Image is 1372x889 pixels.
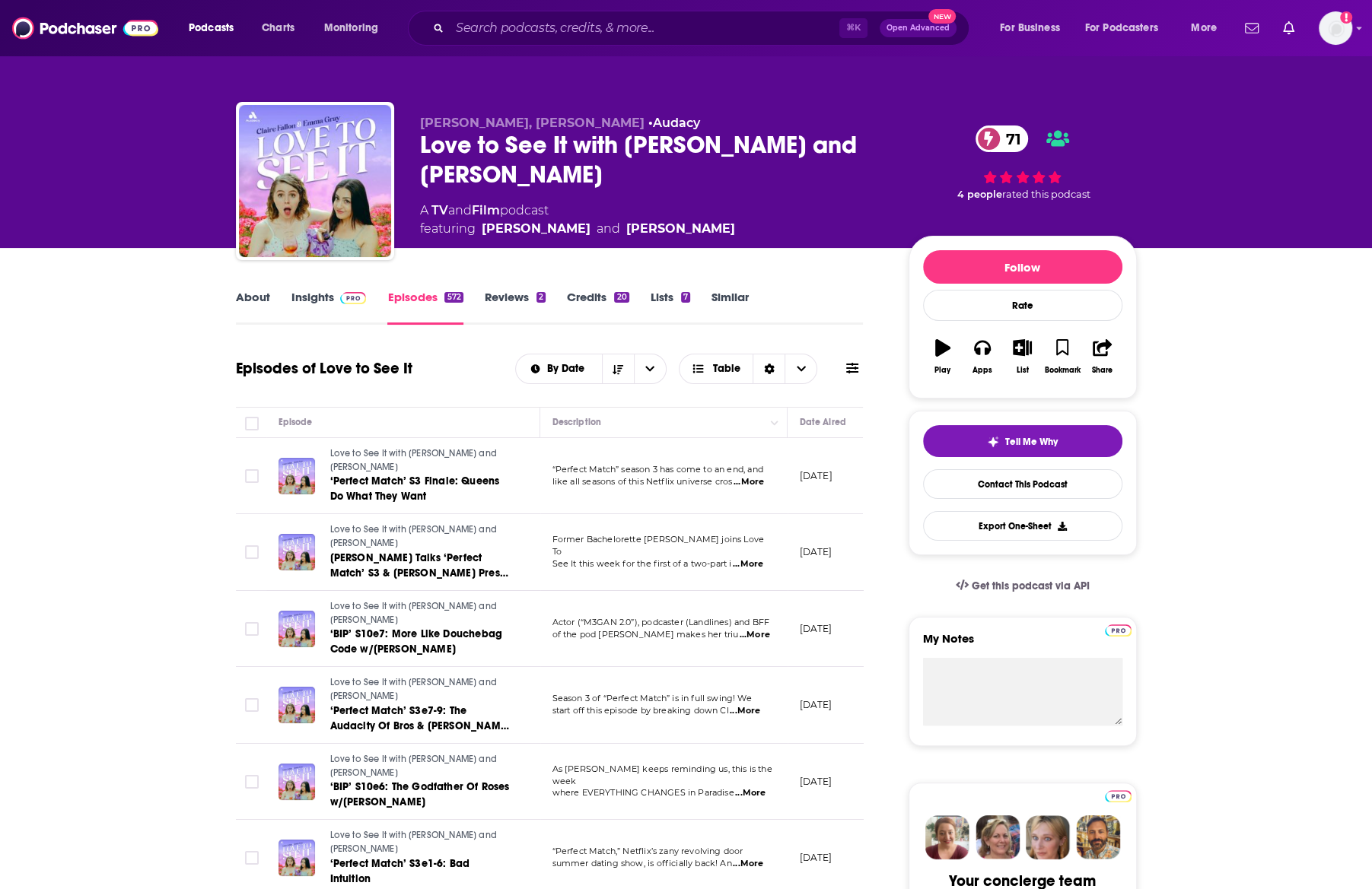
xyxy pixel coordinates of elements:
[245,775,259,789] span: Toggle select row
[330,676,513,703] a: Love to See It with [PERSON_NAME] and [PERSON_NAME]
[1017,366,1029,375] div: List
[330,447,513,474] a: Love to See It with [PERSON_NAME] and [PERSON_NAME]
[330,600,513,627] a: Love to See It with [PERSON_NAME] and [PERSON_NAME]
[1191,17,1217,39] span: More
[485,290,546,325] a: Reviews2
[482,220,591,238] a: Claire Fallon
[236,290,270,325] a: About
[1180,16,1236,40] button: open menu
[839,18,867,38] span: ⌘ K
[800,698,832,711] p: [DATE]
[245,469,259,483] span: Toggle select row
[12,14,158,43] img: Podchaser - Follow, Share and Rate Podcasts
[552,787,734,798] span: where EVERYTHING CHANGES in Paradise
[800,413,846,431] div: Date Aired
[448,203,472,217] span: and
[330,474,513,504] a: ‘Perfect Match’ S3 Finale: Queens Do What They Want
[178,16,253,40] button: open menu
[330,703,513,734] a: ‘Perfect Match’ S3e7-9: The Audacity Of Bros & [PERSON_NAME] Press Tour
[567,290,629,325] a: Credits20
[800,851,832,864] p: [DATE]
[1043,329,1082,384] button: Bookmark
[330,475,500,503] span: ‘Perfect Match’ S3 Finale: Queens Do What They Want
[330,627,502,656] span: ‘BIP’ S10e7: More Like Douchebag Code w/[PERSON_NAME]
[934,366,950,375] div: Play
[552,629,739,640] span: of the pod [PERSON_NAME] makes her triu
[987,436,999,448] img: tell me why sparkle
[245,851,259,865] span: Toggle select row
[330,830,497,854] span: Love to See It with [PERSON_NAME] and [PERSON_NAME]
[976,815,1020,859] img: Barbara Profile
[420,116,645,130] span: [PERSON_NAME], [PERSON_NAME]
[800,469,832,482] p: [DATE]
[552,858,732,868] span: summer dating show, is officially back! An
[1105,788,1132,802] a: Pro website
[991,125,1029,152] span: 71
[711,290,749,325] a: Similar
[245,698,259,712] span: Toggle select row
[614,292,629,303] div: 20
[330,523,513,550] a: Love to See It with [PERSON_NAME] and [PERSON_NAME]
[800,622,832,635] p: [DATE]
[923,469,1122,499] a: Contact This Podcast
[245,622,259,636] span: Toggle select row
[314,16,398,40] button: open menu
[330,780,510,808] span: ‘BIP’ S10e6: The Godfather Of Roses w/[PERSON_NAME]
[1105,790,1132,802] img: Podchaser Pro
[340,292,367,304] img: Podchaser Pro
[552,413,601,431] div: Description
[923,250,1122,284] button: Follow
[279,413,313,431] div: Episode
[648,116,700,130] span: •
[1319,11,1352,45] button: Show profile menu
[626,220,735,238] a: Emma Gray
[330,677,497,701] span: Love to See It with [PERSON_NAME] and [PERSON_NAME]
[957,189,1002,200] span: 4 people
[909,116,1137,211] div: 71 4 peoplerated this podcast
[236,359,412,378] h1: Episodes of Love to See It
[239,105,391,257] img: Love to See It with Emma and Claire
[1105,624,1132,637] img: Podchaser Pro
[734,476,764,488] span: ...More
[989,16,1079,40] button: open menu
[245,545,259,559] span: Toggle select row
[1239,15,1265,41] a: Show notifications dropdown
[1002,189,1090,200] span: rated this podcast
[552,464,763,475] span: “Perfect Match” season 3 has come to an end, and
[634,354,666,383] button: open menu
[972,366,992,375] div: Apps
[515,354,667,384] h2: Choose List sort
[387,290,463,325] a: Episodes572
[552,846,743,856] span: “Perfect Match,” Netflix’s zany revolving door
[324,17,378,39] span: Monitoring
[516,364,602,374] button: open menu
[1340,11,1352,24] svg: Add a profile image
[976,125,1029,152] a: 71
[330,551,508,595] span: [PERSON_NAME] Talks ‘Perfect Match’ S3 & [PERSON_NAME] Press Rounds (Part 1)
[730,705,760,717] span: ...More
[552,617,770,627] span: Actor (“M3GAN 2.0”), podcaster (Landlines) and BFF
[420,202,735,238] div: A podcast
[800,545,832,558] p: [DATE]
[923,329,963,384] button: Play
[679,354,818,384] h2: Choose View
[330,857,470,885] span: ‘Perfect Match’ S3e1-6: Bad Intuition
[753,354,785,383] div: Sort Direction
[1319,11,1352,45] span: Logged in as jennevievef
[189,17,234,39] span: Podcasts
[887,24,950,32] span: Open Advanced
[735,787,766,799] span: ...More
[330,704,510,748] span: ‘Perfect Match’ S3e7-9: The Audacity Of Bros & [PERSON_NAME] Press Tour
[262,17,294,39] span: Charts
[602,354,634,383] button: Sort Direction
[1000,17,1060,39] span: For Business
[444,292,463,303] div: 572
[1076,815,1120,859] img: Jon Profile
[923,631,1122,658] label: My Notes
[552,693,752,703] span: Season 3 of “Perfect Match” is in full swing! We
[880,19,957,37] button: Open AdvancedNew
[330,856,513,887] a: ‘Perfect Match’ S3e1-6: Bad Intuition
[1105,622,1132,637] a: Pro website
[651,290,690,325] a: Lists7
